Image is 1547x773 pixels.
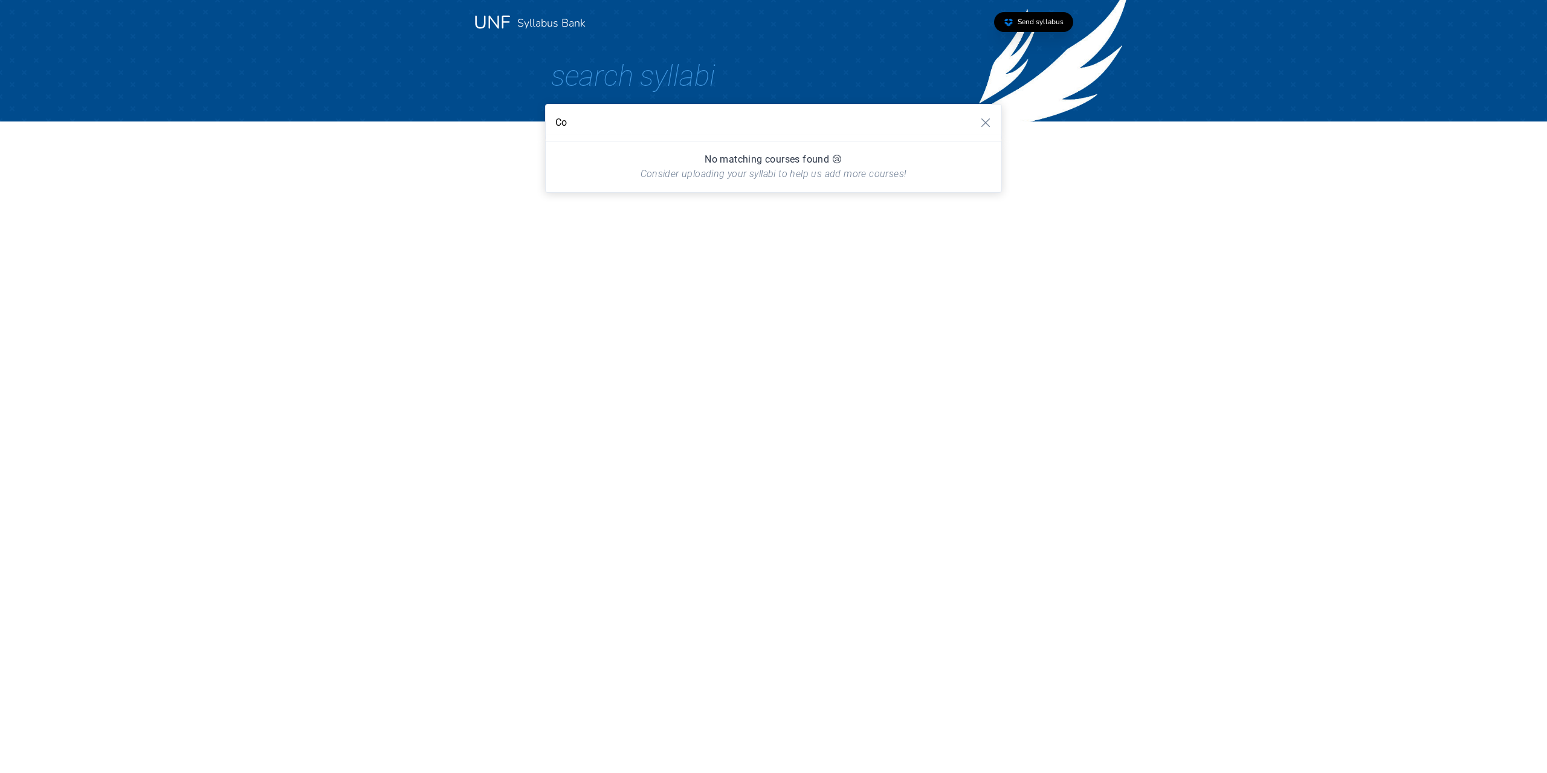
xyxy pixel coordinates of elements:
[994,12,1073,32] a: Send syllabus
[558,154,989,168] div: No matching courses found
[551,59,715,93] span: Search Syllabi
[832,154,842,165] span: cry
[474,10,510,35] a: UNF
[545,104,1001,141] input: Search for a course
[558,168,989,180] p: Consider uploading your syllabi to help us add more courses!
[517,16,586,30] a: Syllabus Bank
[1018,17,1064,27] span: Send syllabus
